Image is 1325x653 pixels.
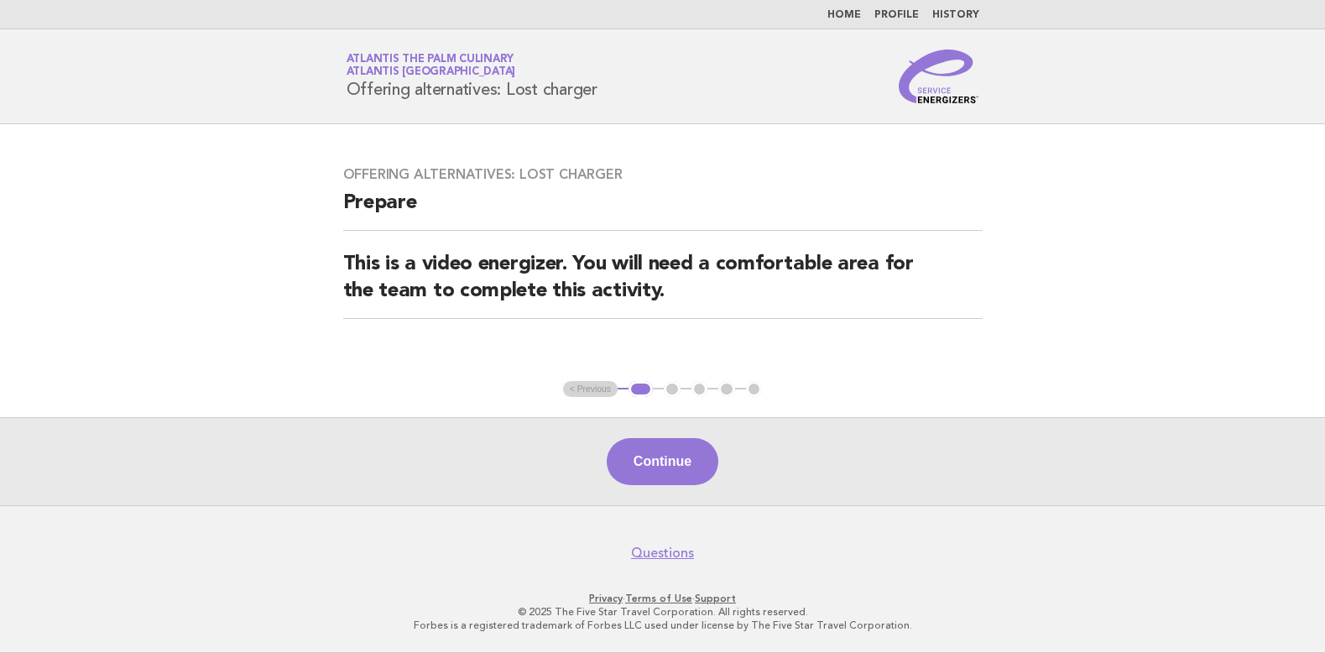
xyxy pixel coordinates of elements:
p: · · [149,592,1176,605]
img: Service Energizers [899,50,979,103]
a: Terms of Use [625,593,692,604]
h1: Offering alternatives: Lost charger [347,55,597,98]
h2: Prepare [343,190,983,231]
a: Privacy [589,593,623,604]
a: Atlantis The Palm CulinaryAtlantis [GEOGRAPHIC_DATA] [347,54,516,77]
a: History [932,10,979,20]
button: Continue [607,438,718,485]
p: © 2025 The Five Star Travel Corporation. All rights reserved. [149,605,1176,619]
a: Profile [874,10,919,20]
h3: Offering alternatives: Lost charger [343,166,983,183]
a: Home [827,10,861,20]
h2: This is a video energizer. You will need a comfortable area for the team to complete this activity. [343,251,983,319]
p: Forbes is a registered trademark of Forbes LLC used under license by The Five Star Travel Corpora... [149,619,1176,632]
a: Questions [631,545,694,562]
button: 1 [629,381,653,398]
span: Atlantis [GEOGRAPHIC_DATA] [347,67,516,78]
a: Support [695,593,736,604]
